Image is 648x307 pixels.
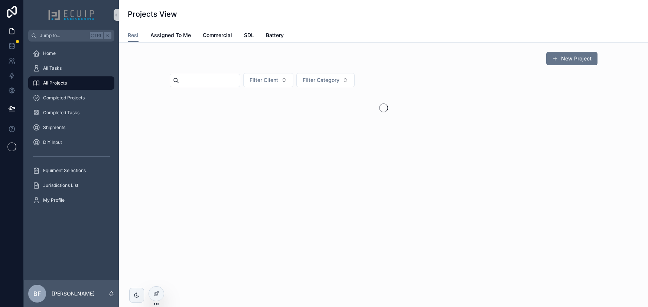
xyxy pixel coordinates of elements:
button: Select Button [243,73,293,87]
span: Filter Client [250,76,278,84]
a: Battery [266,29,284,43]
span: My Profile [43,197,65,203]
span: Resi [128,32,139,39]
span: All Projects [43,80,67,86]
a: Assigned To Me [150,29,191,43]
a: Home [28,47,114,60]
span: Assigned To Me [150,32,191,39]
span: Jurisdictions List [43,182,78,188]
span: Completed Projects [43,95,85,101]
span: Jump to... [40,33,87,39]
button: Jump to...CtrlK [28,30,114,42]
span: DIY Input [43,139,62,145]
span: Ctrl [90,32,103,39]
span: All Tasks [43,65,62,71]
span: Shipments [43,125,65,131]
span: Filter Category [303,76,339,84]
a: Shipments [28,121,114,134]
img: App logo [48,9,95,21]
span: Completed Tasks [43,110,79,116]
div: scrollable content [24,42,119,217]
h1: Projects View [128,9,177,19]
span: SDL [244,32,254,39]
a: Completed Projects [28,91,114,105]
a: DIY Input [28,136,114,149]
button: New Project [546,52,597,65]
a: All Projects [28,76,114,90]
span: Equiment Selections [43,168,86,174]
a: Commercial [203,29,232,43]
span: BF [33,289,41,298]
a: Jurisdictions List [28,179,114,192]
a: My Profile [28,194,114,207]
a: Resi [128,29,139,43]
a: Equiment Selections [28,164,114,177]
span: K [105,33,111,39]
a: SDL [244,29,254,43]
p: [PERSON_NAME] [52,290,95,297]
span: Battery [266,32,284,39]
button: Select Button [296,73,355,87]
a: Completed Tasks [28,106,114,119]
span: Commercial [203,32,232,39]
span: Home [43,50,56,56]
a: All Tasks [28,62,114,75]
